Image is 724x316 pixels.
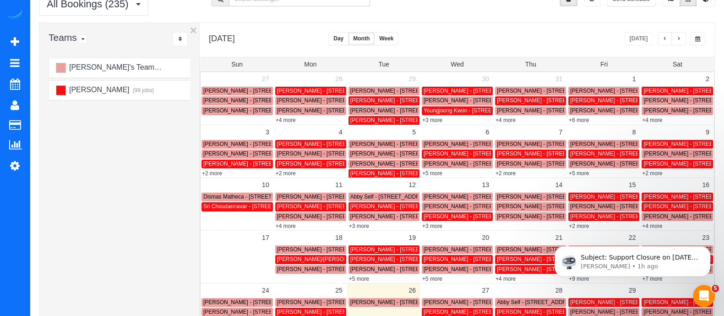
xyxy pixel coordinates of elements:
span: [PERSON_NAME] - [STREET_ADDRESS][PERSON_NAME] [570,213,719,220]
a: 10 [257,178,274,192]
a: 12 [404,178,420,192]
span: [PERSON_NAME] - [STREET_ADDRESS] [424,141,527,147]
a: 11 [331,178,347,192]
a: +3 more [422,223,442,229]
button: Week [374,32,398,45]
span: [PERSON_NAME] - [STREET_ADDRESS] [350,170,454,177]
span: [PERSON_NAME] - [STREET_ADDRESS][PERSON_NAME] [203,107,352,114]
a: 6 [481,125,494,139]
span: [PERSON_NAME] - [STREET_ADDRESS][PERSON_NAME] [203,161,352,167]
a: 26 [404,283,420,297]
span: 5 [712,285,719,292]
span: [PERSON_NAME] - [STREET_ADDRESS] [277,88,381,94]
a: +4 more [642,117,662,123]
span: [PERSON_NAME] - [STREET_ADDRESS][PERSON_NAME] [497,203,645,210]
span: [PERSON_NAME] - [STREET_ADDRESS][PERSON_NAME] [424,256,572,262]
a: +4 more [276,223,296,229]
span: [PERSON_NAME] - [STREET_ADDRESS] [570,194,674,200]
a: +5 more [569,170,589,177]
span: [PERSON_NAME] - [STREET_ADDRESS] [424,88,527,94]
span: [PERSON_NAME] - [STREET_ADDRESS] [497,88,600,94]
h2: [DATE] [209,32,235,44]
span: [PERSON_NAME] - [STREET_ADDRESS][PERSON_NAME] [350,299,499,305]
span: [PERSON_NAME] - [STREET_ADDRESS] [570,107,674,114]
span: [PERSON_NAME] - [STREET_ADDRESS][PERSON_NAME] [497,309,645,315]
span: [PERSON_NAME] - [STREET_ADDRESS][PERSON_NAME] [203,309,352,315]
span: [PERSON_NAME] - [STREET_ADDRESS][PERSON_NAME][PERSON_NAME] [277,203,470,210]
a: 16 [697,178,714,192]
span: [PERSON_NAME] - [STREET_ADDRESS] [277,246,381,253]
small: (131 jobs) [156,65,182,71]
span: [PERSON_NAME] - [STREET_ADDRESS] [424,309,527,315]
a: 24 [257,283,274,297]
span: [PERSON_NAME] - [STREET_ADDRESS] [424,213,527,220]
span: [PERSON_NAME] - [STREET_ADDRESS] [350,88,454,94]
button: [DATE] [625,32,653,45]
small: (99 jobs) [131,87,154,94]
span: [PERSON_NAME] - [STREET_ADDRESS][PERSON_NAME] [350,213,499,220]
a: 15 [624,178,641,192]
span: [PERSON_NAME] - [STREET_ADDRESS][PERSON_NAME][PERSON_NAME] [203,299,397,305]
span: [PERSON_NAME] - [STREET_ADDRESS] [277,266,381,272]
span: [PERSON_NAME] - [STREET_ADDRESS] [424,299,527,305]
span: [PERSON_NAME] - [STREET_ADDRESS][PERSON_NAME] [277,107,425,114]
a: +2 more [276,170,296,177]
a: 4 [334,125,347,139]
span: [PERSON_NAME] - [STREET_ADDRESS] Se, Marietta, GA 30067 [424,194,585,200]
a: 31 [551,72,567,86]
span: [PERSON_NAME] - [STREET_ADDRESS] [424,150,527,157]
a: +2 more [202,170,222,177]
span: [PERSON_NAME] - [STREET_ADDRESS] [350,117,454,123]
span: [PERSON_NAME] - [STREET_ADDRESS][PERSON_NAME] [570,97,719,104]
span: [PERSON_NAME] - [STREET_ADDRESS] [570,309,674,315]
a: 29 [404,72,420,86]
span: [PERSON_NAME] - [STREET_ADDRESS] [497,107,600,114]
a: 9 [701,125,714,139]
span: [PERSON_NAME]/[PERSON_NAME] - [STREET_ADDRESS][PERSON_NAME] [277,256,472,262]
a: 3 [261,125,274,139]
span: [PERSON_NAME] - [STREET_ADDRESS] [497,213,600,220]
span: [PERSON_NAME] - [STREET_ADDRESS] [350,150,454,157]
a: 13 [477,178,494,192]
span: [PERSON_NAME] - [STREET_ADDRESS] [203,88,307,94]
a: +2 more [569,223,589,229]
a: 28 [331,72,347,86]
span: [PERSON_NAME] - [STREET_ADDRESS] [497,141,600,147]
a: 5 [408,125,420,139]
span: Abby Self - [STREET_ADDRESS] [350,194,432,200]
span: [PERSON_NAME] - [STREET_ADDRESS][PERSON_NAME] [277,97,425,104]
span: [PERSON_NAME] - [STREET_ADDRESS] [277,213,381,220]
span: [PERSON_NAME] - [STREET_ADDRESS] [424,266,527,272]
button: × [190,24,197,36]
span: [PERSON_NAME] - [STREET_ADDRESS][PERSON_NAME] [277,194,425,200]
a: +4 more [642,223,662,229]
span: Abby Self - [STREET_ADDRESS] [497,299,579,305]
span: [PERSON_NAME] - [STREET_ADDRESS] [350,256,454,262]
span: Sun [231,61,243,68]
a: +5 more [349,276,369,282]
span: [PERSON_NAME] - [STREET_ADDRESS][PERSON_NAME] [350,141,499,147]
a: +4 more [276,117,296,123]
a: 27 [477,283,494,297]
button: Month [348,32,375,45]
img: Automaid Logo [5,9,24,22]
span: Wed [451,61,464,68]
span: [PERSON_NAME] - [STREET_ADDRESS][PERSON_NAME] [350,107,499,114]
span: Sri Choudannavar - [STREET_ADDRESS] [203,203,306,210]
a: +4 more [495,117,516,123]
span: [PERSON_NAME] - [STREET_ADDRESS] [203,141,307,147]
span: [PERSON_NAME] - [STREET_ADDRESS] [497,161,600,167]
span: [PERSON_NAME] - [STREET_ADDRESS][PERSON_NAME] [350,97,499,104]
a: +2 more [642,170,662,177]
span: [PERSON_NAME] - [STREET_ADDRESS] [570,299,674,305]
span: [PERSON_NAME] - [STREET_ADDRESS][PERSON_NAME] [497,256,645,262]
span: [PERSON_NAME] - [STREET_ADDRESS][PERSON_NAME] [570,141,719,147]
a: 7 [554,125,567,139]
a: 27 [257,72,274,86]
span: [PERSON_NAME] - [STREET_ADDRESS][PERSON_NAME][PERSON_NAME] [277,309,470,315]
span: [PERSON_NAME] - [STREET_ADDRESS] [570,88,674,94]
